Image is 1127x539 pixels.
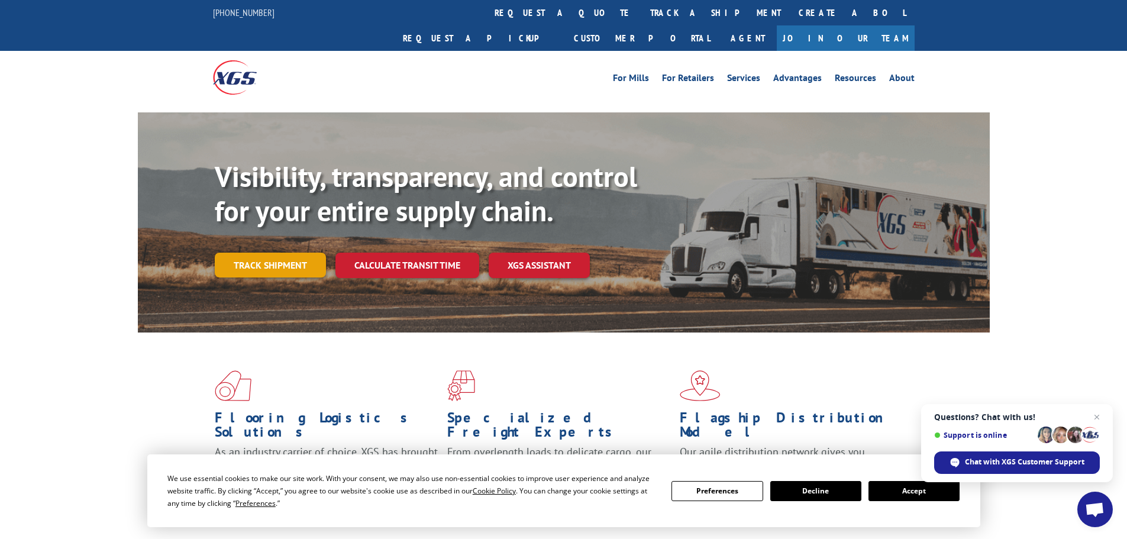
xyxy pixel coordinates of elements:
button: Preferences [671,481,763,501]
div: Cookie Consent Prompt [147,454,980,527]
a: [PHONE_NUMBER] [213,7,275,18]
div: Open chat [1077,492,1113,527]
a: Resources [835,73,876,86]
button: Decline [770,481,861,501]
img: xgs-icon-flagship-distribution-model-red [680,370,721,401]
p: From overlength loads to delicate cargo, our experienced staff knows the best way to move your fr... [447,445,671,498]
span: Our agile distribution network gives you nationwide inventory management on demand. [680,445,897,473]
a: XGS ASSISTANT [489,253,590,278]
b: Visibility, transparency, and control for your entire supply chain. [215,158,637,229]
h1: Specialized Freight Experts [447,411,671,445]
h1: Flagship Distribution Model [680,411,903,445]
span: Cookie Policy [473,486,516,496]
img: xgs-icon-total-supply-chain-intelligence-red [215,370,251,401]
a: For Retailers [662,73,714,86]
div: Chat with XGS Customer Support [934,451,1100,474]
img: xgs-icon-focused-on-flooring-red [447,370,475,401]
a: Advantages [773,73,822,86]
a: Customer Portal [565,25,719,51]
a: About [889,73,915,86]
span: Preferences [235,498,276,508]
span: Support is online [934,431,1034,440]
a: Calculate transit time [335,253,479,278]
span: As an industry carrier of choice, XGS has brought innovation and dedication to flooring logistics... [215,445,438,487]
a: Join Our Team [777,25,915,51]
button: Accept [868,481,960,501]
a: Services [727,73,760,86]
span: Questions? Chat with us! [934,412,1100,422]
a: Agent [719,25,777,51]
a: For Mills [613,73,649,86]
h1: Flooring Logistics Solutions [215,411,438,445]
div: We use essential cookies to make our site work. With your consent, we may also use non-essential ... [167,472,657,509]
a: Track shipment [215,253,326,277]
span: Chat with XGS Customer Support [965,457,1084,467]
a: Request a pickup [394,25,565,51]
span: Close chat [1090,410,1104,424]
